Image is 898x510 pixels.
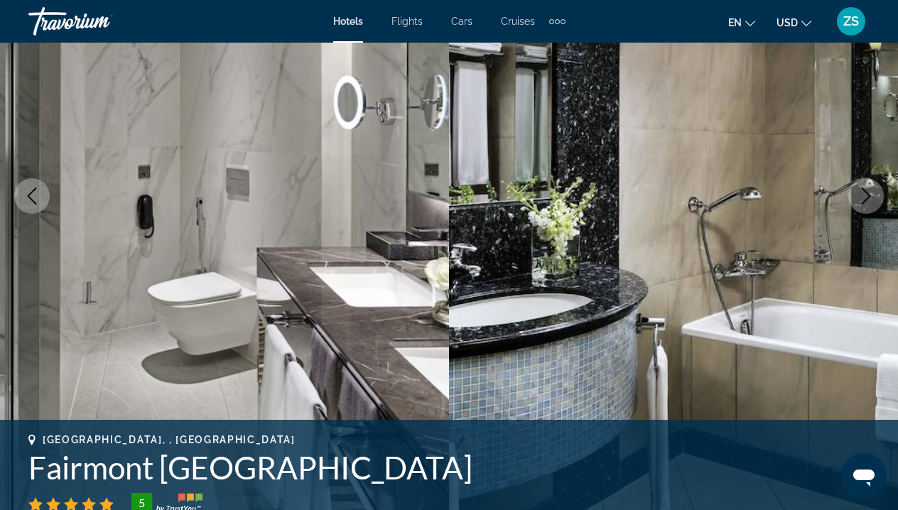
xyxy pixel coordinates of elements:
span: USD [777,17,798,28]
button: Change language [728,12,755,33]
button: Extra navigation items [549,10,566,33]
span: en [728,17,742,28]
a: Flights [391,16,423,27]
span: ZS [843,14,859,28]
a: Travorium [28,3,171,40]
iframe: Кнопка запуска окна обмена сообщениями [841,453,887,499]
button: User Menu [833,6,870,36]
a: Hotels [333,16,363,27]
h1: Fairmont [GEOGRAPHIC_DATA] [28,449,870,486]
a: Cruises [501,16,535,27]
button: Previous image [14,178,50,214]
button: Next image [848,178,884,214]
button: Change currency [777,12,811,33]
a: Cars [451,16,472,27]
span: [GEOGRAPHIC_DATA], , [GEOGRAPHIC_DATA] [43,434,296,445]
